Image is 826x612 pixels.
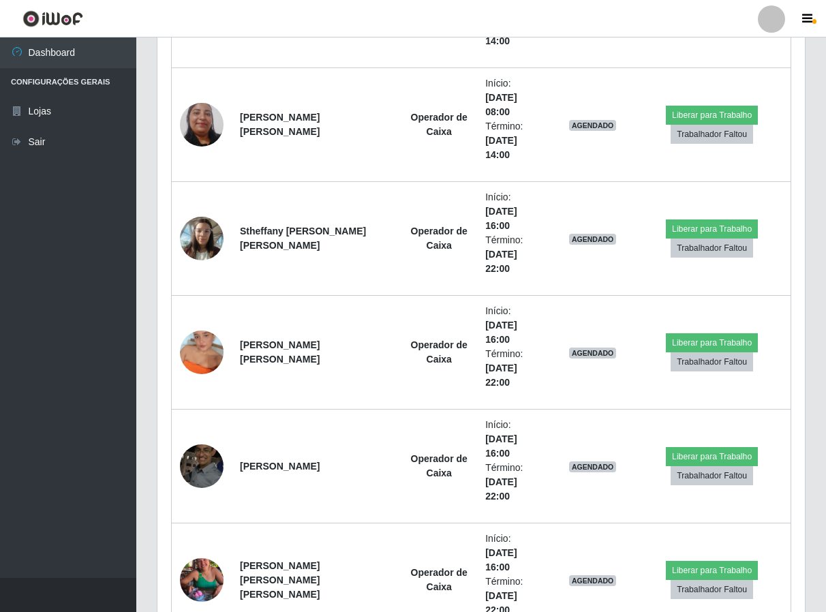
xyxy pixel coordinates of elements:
img: 1701346720849.jpeg [180,78,224,170]
button: Liberar para Trabalho [666,219,758,239]
span: AGENDADO [569,234,617,245]
li: Término: [485,119,544,162]
li: Início: [485,304,544,347]
span: AGENDADO [569,120,617,131]
strong: Operador de Caixa [411,112,468,137]
button: Liberar para Trabalho [666,561,758,580]
strong: Operador de Caixa [411,567,468,592]
button: Liberar para Trabalho [666,333,758,352]
time: [DATE] 22:00 [485,476,517,502]
time: [DATE] 22:00 [485,249,517,274]
strong: [PERSON_NAME] [PERSON_NAME] [240,112,320,137]
time: [DATE] 22:00 [485,363,517,388]
li: Início: [485,532,544,575]
strong: Operador de Caixa [411,226,468,251]
strong: [PERSON_NAME] [PERSON_NAME] [PERSON_NAME] [240,560,320,600]
li: Término: [485,461,544,504]
span: AGENDADO [569,348,617,358]
li: Início: [485,76,544,119]
span: AGENDADO [569,461,617,472]
strong: [PERSON_NAME] [240,461,320,472]
button: Trabalhador Faltou [671,466,753,485]
time: [DATE] 16:00 [485,320,517,345]
strong: [PERSON_NAME] [PERSON_NAME] [240,339,320,365]
time: [DATE] 08:00 [485,92,517,117]
strong: Operador de Caixa [411,339,468,365]
li: Término: [485,347,544,390]
time: [DATE] 16:00 [485,547,517,572]
button: Trabalhador Faltou [671,125,753,144]
button: Liberar para Trabalho [666,106,758,125]
button: Trabalhador Faltou [671,239,753,258]
time: [DATE] 14:00 [485,135,517,160]
li: Início: [485,190,544,233]
img: 1752205502080.jpeg [180,313,224,391]
img: CoreUI Logo [22,10,83,27]
li: Término: [485,233,544,276]
button: Liberar para Trabalho [666,447,758,466]
strong: Operador de Caixa [411,453,468,478]
span: AGENDADO [569,575,617,586]
strong: Stheffany [PERSON_NAME] [PERSON_NAME] [240,226,366,251]
time: [DATE] 16:00 [485,206,517,231]
li: Início: [485,418,544,461]
button: Trabalhador Faltou [671,352,753,371]
button: Trabalhador Faltou [671,580,753,599]
img: 1735410099606.jpeg [180,209,224,267]
img: 1655477118165.jpeg [180,437,224,495]
time: [DATE] 16:00 [485,433,517,459]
